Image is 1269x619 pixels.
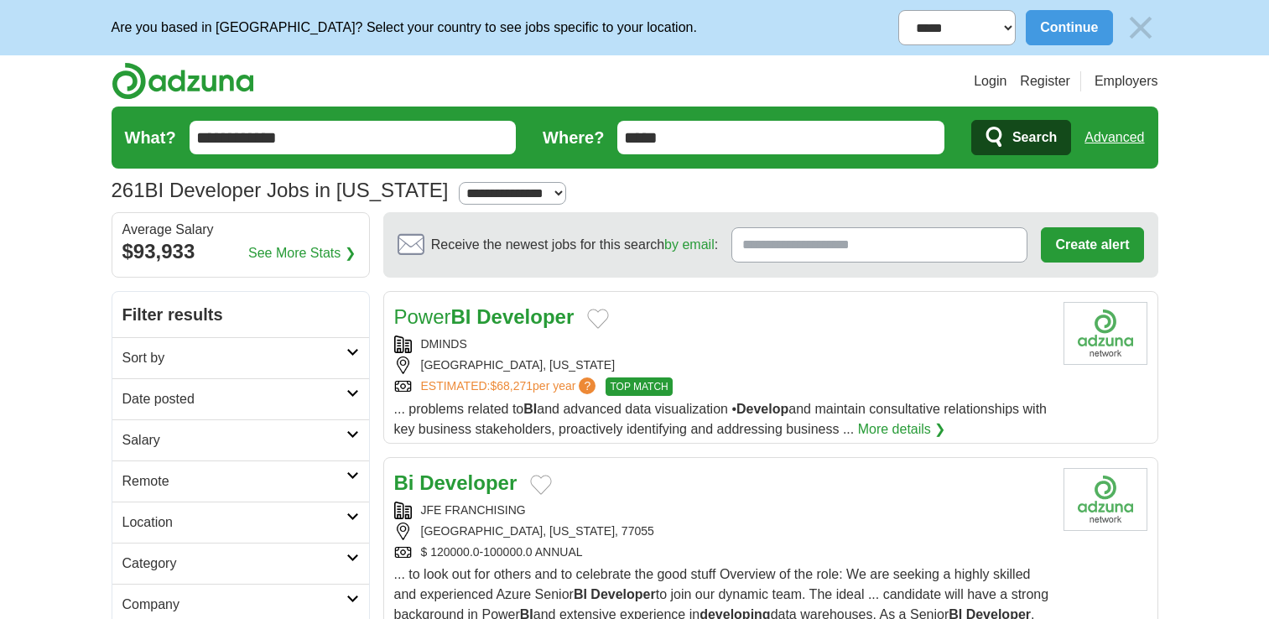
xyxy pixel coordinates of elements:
button: Search [971,120,1071,155]
a: Remote [112,460,369,502]
a: PowerBI Developer [394,305,575,328]
h2: Date posted [122,389,346,409]
div: [GEOGRAPHIC_DATA], [US_STATE] [394,356,1050,374]
div: DMINDS [394,336,1050,353]
a: Salary [112,419,369,460]
span: 261 [112,175,145,205]
h2: Location [122,512,346,533]
img: Company logo [1064,302,1147,365]
h1: BI Developer Jobs in [US_STATE] [112,179,449,201]
div: [GEOGRAPHIC_DATA], [US_STATE], 77055 [394,523,1050,540]
span: Search [1012,121,1057,154]
a: Bi Developer [394,471,517,494]
a: Register [1020,71,1070,91]
h2: Category [122,554,346,574]
a: ESTIMATED:$68,271per year? [421,377,600,396]
button: Continue [1026,10,1112,45]
div: $ 120000.0-100000.0 ANNUAL [394,544,1050,561]
h2: Filter results [112,292,369,337]
div: $93,933 [122,237,359,267]
img: Company logo [1064,468,1147,531]
h2: Sort by [122,348,346,368]
h2: Remote [122,471,346,492]
strong: Developer [419,471,517,494]
strong: Developer [590,587,655,601]
strong: Bi [394,471,414,494]
span: ... problems related to and advanced data visualization • and maintain consultative relationships... [394,402,1048,436]
div: JFE FRANCHISING [394,502,1050,519]
h2: Company [122,595,346,615]
a: Category [112,543,369,584]
strong: BI [451,305,471,328]
div: Average Salary [122,223,359,237]
h2: Salary [122,430,346,450]
a: Employers [1095,71,1158,91]
span: ? [579,377,595,394]
span: $68,271 [490,379,533,393]
button: Add to favorite jobs [530,475,552,495]
a: Location [112,502,369,543]
p: Are you based in [GEOGRAPHIC_DATA]? Select your country to see jobs specific to your location. [112,18,697,38]
span: TOP MATCH [606,377,672,396]
label: Where? [543,125,604,150]
a: by email [664,237,715,252]
img: Adzuna logo [112,62,254,100]
label: What? [125,125,176,150]
a: More details ❯ [858,419,946,440]
a: Sort by [112,337,369,378]
strong: Developer [476,305,574,328]
img: icon_close_no_bg.svg [1123,10,1158,45]
a: Advanced [1084,121,1144,154]
strong: BI [574,587,587,601]
a: Date posted [112,378,369,419]
button: Add to favorite jobs [587,309,609,329]
a: Login [974,71,1006,91]
a: See More Stats ❯ [248,243,356,263]
strong: BI [523,402,537,416]
strong: Develop [736,402,788,416]
button: Create alert [1041,227,1143,263]
span: Receive the newest jobs for this search : [431,235,718,255]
